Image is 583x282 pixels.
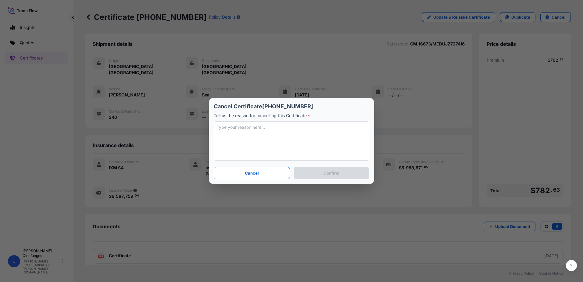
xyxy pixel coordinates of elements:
p: Tell us the reason for cancelling this Certificate [214,113,369,119]
p: Confirm [324,170,339,176]
button: Cancel [214,167,290,179]
p: Cancel Certificate [PHONE_NUMBER] [214,103,369,110]
p: Cancel [245,170,259,176]
button: Confirm [294,167,369,179]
